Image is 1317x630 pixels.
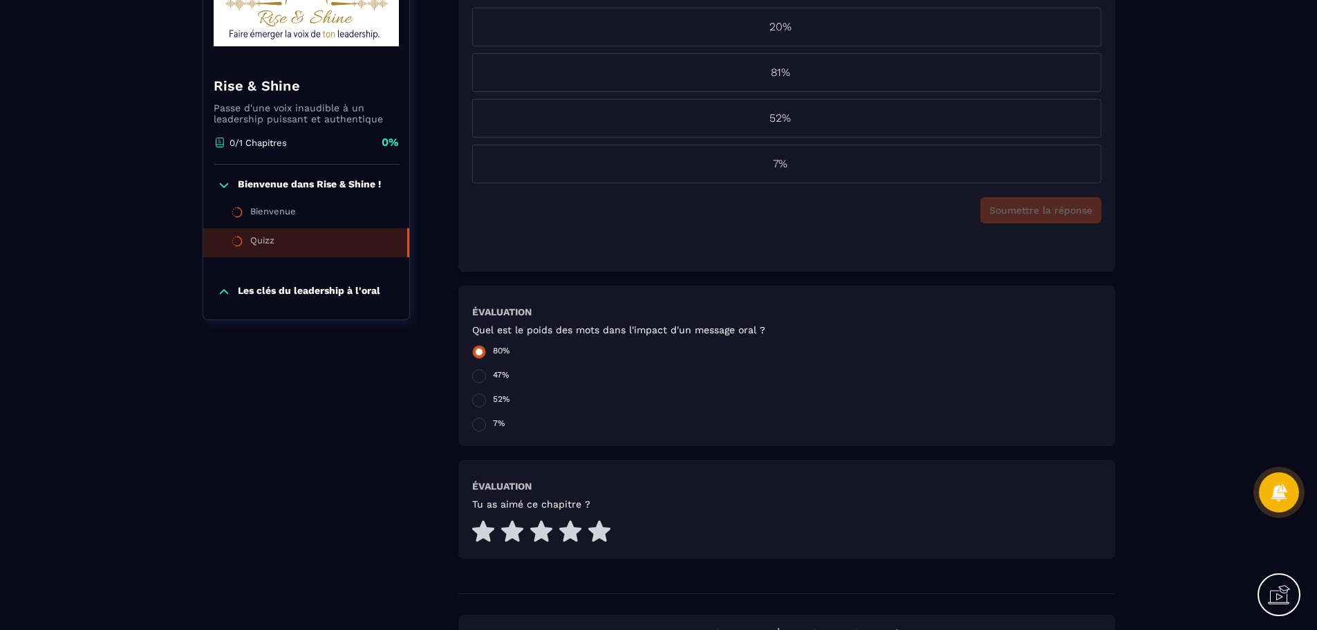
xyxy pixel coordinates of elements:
span: 7% [493,418,505,432]
p: 0% [382,135,399,150]
p: 52% [473,110,1088,127]
p: Les clés du leadership à l'oral [238,285,380,299]
p: Bienvenue dans Rise & Shine ! [238,178,381,192]
p: 7% [473,156,1088,172]
h6: Évaluation [472,306,532,317]
p: 81% [473,64,1088,81]
div: Bienvenue [250,206,296,221]
h4: Rise & Shine [214,76,399,95]
p: 0/1 Chapitres [230,138,287,148]
span: 80% [493,346,510,360]
h5: Tu as aimé ce chapitre ? [472,499,590,510]
h5: Quel est le poids des mots dans l'impact d'un message oral ? [472,324,765,335]
span: 52% [493,394,510,408]
p: Passe d'une voix inaudible à un leadership puissant et authentique [214,102,399,124]
span: 47% [493,370,509,384]
div: Quizz [250,235,274,250]
p: 20% [473,19,1088,35]
h6: Évaluation [472,481,532,492]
